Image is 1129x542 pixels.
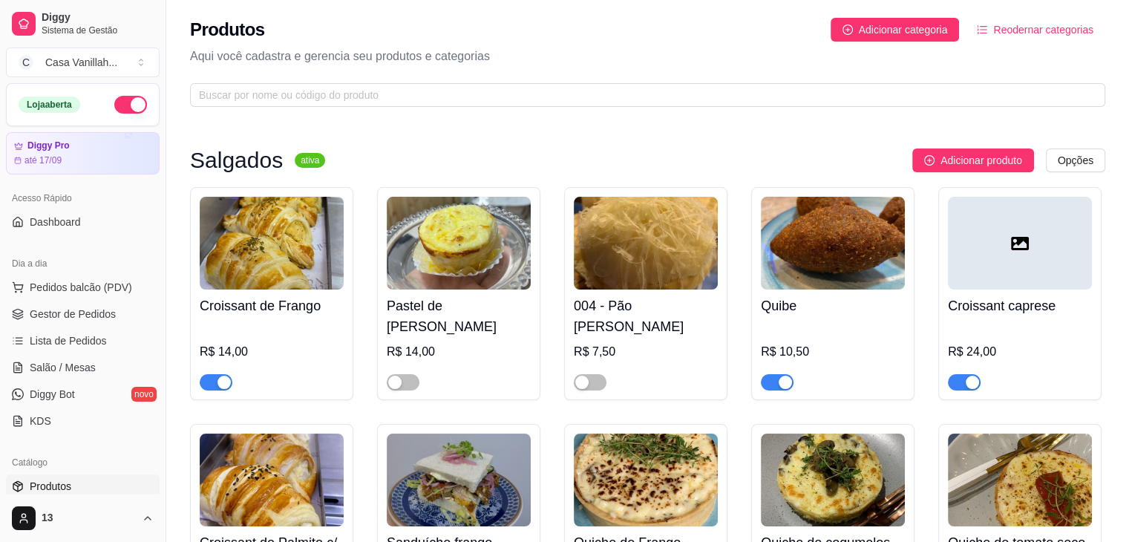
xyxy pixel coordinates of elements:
[6,382,160,406] a: Diggy Botnovo
[6,252,160,275] div: Dia a dia
[574,434,718,526] img: product-image
[6,329,160,353] a: Lista de Pedidos
[30,307,116,321] span: Gestor de Pedidos
[42,25,154,36] span: Sistema de Gestão
[948,296,1092,316] h4: Croissant caprese
[842,25,853,35] span: plus-circle
[19,97,80,113] div: Loja aberta
[200,296,344,316] h4: Croissant de Frango
[200,434,344,526] img: product-image
[6,409,160,433] a: KDS
[190,18,265,42] h2: Produtos
[912,148,1034,172] button: Adicionar produto
[965,18,1105,42] button: Reodernar categorias
[761,197,905,290] img: product-image
[761,434,905,526] img: product-image
[295,153,325,168] sup: ativa
[831,18,960,42] button: Adicionar categoria
[924,155,935,166] span: plus-circle
[27,140,70,151] article: Diggy Pro
[199,87,1084,103] input: Buscar por nome ou código do produto
[114,96,147,114] button: Alterar Status
[6,302,160,326] a: Gestor de Pedidos
[190,48,1105,65] p: Aqui você cadastra e gerencia seu produtos e categorias
[6,6,160,42] a: DiggySistema de Gestão
[30,215,81,229] span: Dashboard
[6,500,160,536] button: 13
[190,151,283,169] h3: Salgados
[1058,152,1093,169] span: Opções
[6,210,160,234] a: Dashboard
[993,22,1093,38] span: Reodernar categorias
[200,197,344,290] img: product-image
[30,280,132,295] span: Pedidos balcão (PDV)
[30,360,96,375] span: Salão / Mesas
[574,343,718,361] div: R$ 7,50
[574,197,718,290] img: product-image
[387,296,531,337] h4: Pastel de [PERSON_NAME]
[42,11,154,25] span: Diggy
[6,474,160,498] a: Produtos
[1046,148,1105,172] button: Opções
[24,154,62,166] article: até 17/09
[30,333,107,348] span: Lista de Pedidos
[19,55,33,70] span: C
[387,434,531,526] img: product-image
[948,343,1092,361] div: R$ 24,00
[6,356,160,379] a: Salão / Mesas
[30,414,51,428] span: KDS
[6,275,160,299] button: Pedidos balcão (PDV)
[387,197,531,290] img: product-image
[30,479,71,494] span: Produtos
[940,152,1022,169] span: Adicionar produto
[6,132,160,174] a: Diggy Proaté 17/09
[6,451,160,474] div: Catálogo
[574,296,718,337] h4: 004 - Pão [PERSON_NAME]
[45,55,117,70] div: Casa Vanillah ...
[6,186,160,210] div: Acesso Rápido
[761,296,905,316] h4: Quibe
[30,387,75,402] span: Diggy Bot
[200,343,344,361] div: R$ 14,00
[6,48,160,77] button: Select a team
[387,343,531,361] div: R$ 14,00
[948,434,1092,526] img: product-image
[42,512,136,525] span: 13
[977,25,987,35] span: ordered-list
[859,22,948,38] span: Adicionar categoria
[761,343,905,361] div: R$ 10,50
